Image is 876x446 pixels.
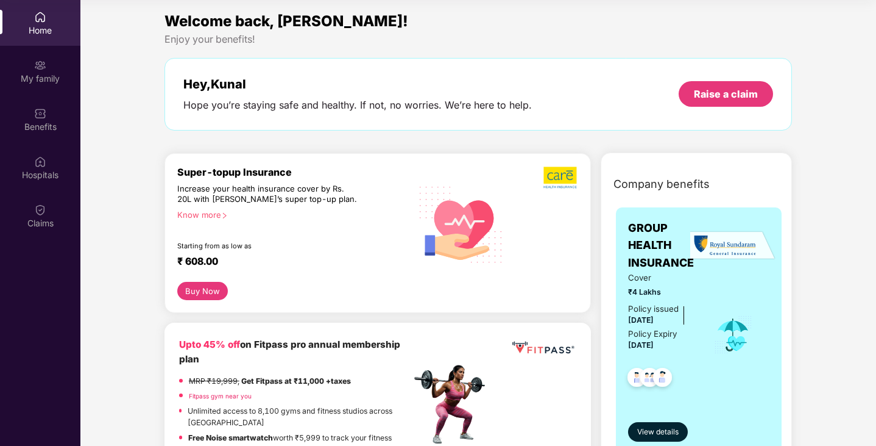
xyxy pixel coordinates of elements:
span: Cover [628,272,697,284]
div: Policy Expiry [628,328,677,340]
span: Welcome back, [PERSON_NAME]! [164,12,408,30]
div: Increase your health insurance cover by Rs. 20L with [PERSON_NAME]’s super top-up plan. [177,184,359,205]
img: svg+xml;base64,PHN2ZyBpZD0iSG9tZSIgeG1sbnM9Imh0dHA6Ly93d3cudzMub3JnLzIwMDAvc3ZnIiB3aWR0aD0iMjAiIG... [34,11,46,23]
img: svg+xml;base64,PHN2ZyBpZD0iQ2xhaW0iIHhtbG5zPSJodHRwOi8vd3d3LnczLm9yZy8yMDAwL3N2ZyIgd2lkdGg9IjIwIi... [34,204,46,216]
img: svg+xml;base64,PHN2ZyB4bWxucz0iaHR0cDovL3d3dy53My5vcmcvMjAwMC9zdmciIHdpZHRoPSI0OC45NDMiIGhlaWdodD... [622,364,652,394]
span: [DATE] [628,315,654,325]
div: Hope you’re staying safe and healthy. If not, no worries. We’re here to help. [183,99,532,112]
span: GROUP HEALTH INSURANCE [628,220,697,272]
a: Fitpass gym near you [189,392,252,400]
button: View details [628,422,688,442]
span: right [221,212,228,219]
strong: Get Fitpass at ₹11,000 +taxes [241,376,351,386]
div: Enjoy your benefits! [164,33,793,46]
span: [DATE] [628,340,654,350]
img: svg+xml;base64,PHN2ZyB4bWxucz0iaHR0cDovL3d3dy53My5vcmcvMjAwMC9zdmciIHhtbG5zOnhsaW5rPSJodHRwOi8vd3... [411,173,512,275]
img: svg+xml;base64,PHN2ZyB4bWxucz0iaHR0cDovL3d3dy53My5vcmcvMjAwMC9zdmciIHdpZHRoPSI0OC45NDMiIGhlaWdodD... [648,364,677,394]
p: Unlimited access to 8,100 gyms and fitness studios across [GEOGRAPHIC_DATA] [188,405,411,429]
div: Starting from as low as [177,242,359,250]
div: Know more [177,210,404,218]
span: ₹4 Lakhs [628,286,697,298]
span: Company benefits [613,176,710,193]
b: Upto 45% off [179,339,240,350]
div: Raise a claim [694,87,758,101]
img: svg+xml;base64,PHN2ZyBpZD0iQmVuZWZpdHMiIHhtbG5zPSJodHRwOi8vd3d3LnczLm9yZy8yMDAwL3N2ZyIgd2lkdGg9Ij... [34,107,46,120]
div: Policy issued [628,303,679,315]
b: on Fitpass pro annual membership plan [179,339,400,365]
del: MRP ₹19,999, [189,376,239,386]
img: icon [713,315,753,355]
img: b5dec4f62d2307b9de63beb79f102df3.png [543,166,578,189]
img: fppp.png [510,337,576,358]
div: Super-topup Insurance [177,166,411,178]
img: svg+xml;base64,PHN2ZyB3aWR0aD0iMjAiIGhlaWdodD0iMjAiIHZpZXdCb3g9IjAgMCAyMCAyMCIgZmlsbD0ibm9uZSIgeG... [34,59,46,71]
span: View details [637,426,679,438]
img: svg+xml;base64,PHN2ZyBpZD0iSG9zcGl0YWxzIiB4bWxucz0iaHR0cDovL3d3dy53My5vcmcvMjAwMC9zdmciIHdpZHRoPS... [34,156,46,168]
img: insurerLogo [690,231,775,261]
strong: Free Noise smartwatch [188,433,273,442]
button: Buy Now [177,282,228,300]
div: ₹ 608.00 [177,255,399,270]
img: svg+xml;base64,PHN2ZyB4bWxucz0iaHR0cDovL3d3dy53My5vcmcvMjAwMC9zdmciIHdpZHRoPSI0OC45MTUiIGhlaWdodD... [635,364,665,394]
div: Hey, Kunal [183,77,532,92]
